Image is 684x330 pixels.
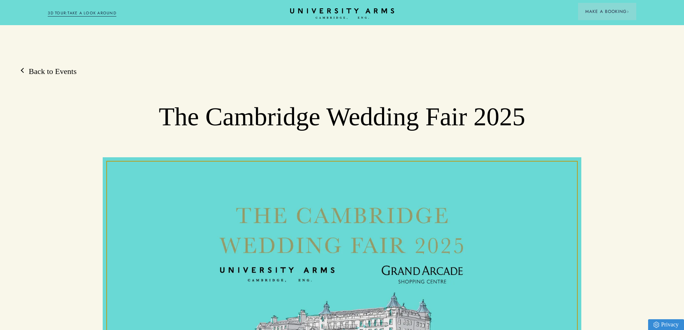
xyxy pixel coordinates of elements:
[290,8,394,19] a: Home
[22,66,76,77] a: Back to Events
[653,322,659,328] img: Privacy
[578,3,636,20] button: Make a BookingArrow icon
[48,10,116,17] a: 3D TOUR:TAKE A LOOK AROUND
[648,319,684,330] a: Privacy
[150,102,534,133] h1: The Cambridge Wedding Fair 2025
[585,8,629,15] span: Make a Booking
[627,10,629,13] img: Arrow icon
